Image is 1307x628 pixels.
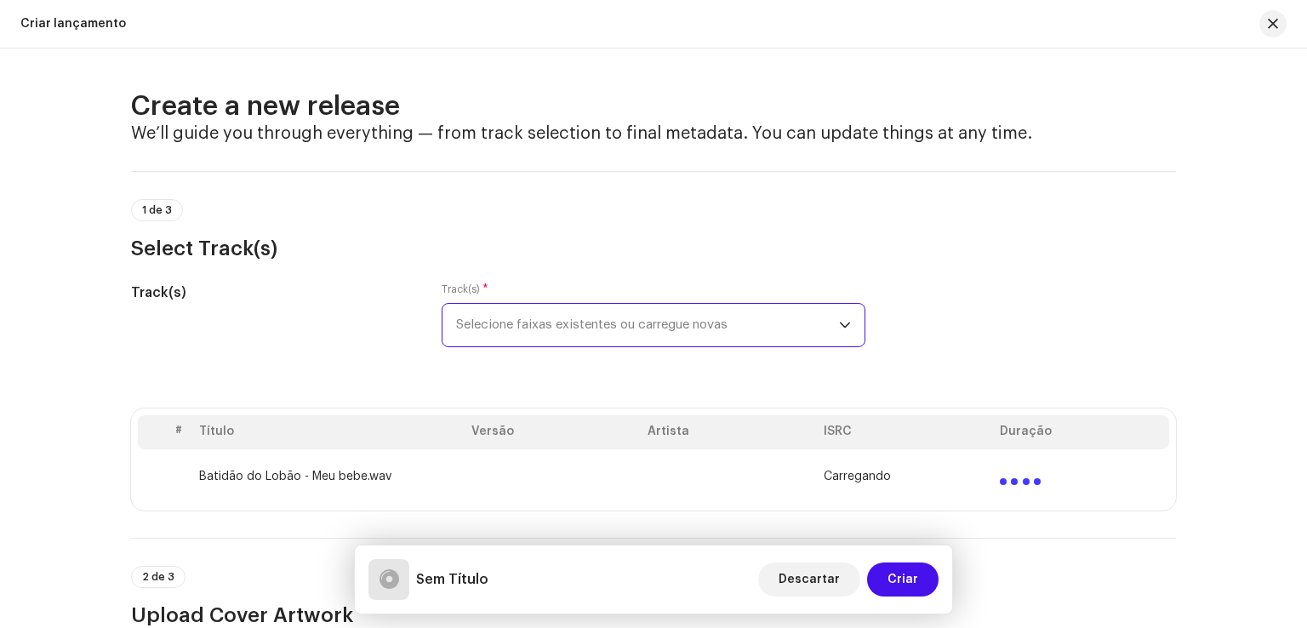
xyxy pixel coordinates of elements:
div: dropdown trigger [839,304,851,346]
label: Track(s) [442,283,488,296]
h5: Sem Título [416,569,488,590]
h5: Track(s) [131,283,414,303]
h2: Create a new release [131,89,1176,123]
span: Descartar [779,562,840,597]
th: Título [192,415,465,449]
button: Descartar [758,562,860,597]
span: Carregando [824,470,891,483]
th: ISRC [817,415,993,449]
span: Criar [888,562,918,597]
button: Criar [867,562,939,597]
td: Batidão do Lobão - Meu bebe.wav [192,449,465,504]
h3: Select Track(s) [131,235,1176,262]
th: Artista [641,415,817,449]
span: Selecione faixas existentes ou carregue novas [456,304,839,346]
h4: We’ll guide you through everything — from track selection to final metadata. You can update thing... [131,123,1176,144]
th: Duração [993,415,1169,449]
th: Versão [465,415,641,449]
